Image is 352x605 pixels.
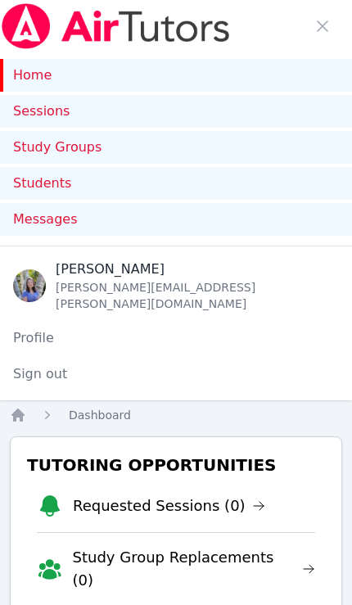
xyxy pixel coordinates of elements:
nav: Breadcrumb [10,407,342,423]
div: [PERSON_NAME] [56,260,339,279]
div: [PERSON_NAME][EMAIL_ADDRESS][PERSON_NAME][DOMAIN_NAME] [56,279,339,312]
h3: Tutoring Opportunities [24,450,328,480]
a: Study Group Replacements (0) [73,546,315,592]
span: Dashboard [69,409,131,422]
a: Requested Sessions (0) [73,494,265,517]
span: Messages [13,210,77,229]
a: Dashboard [69,407,131,423]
